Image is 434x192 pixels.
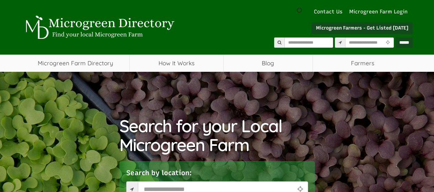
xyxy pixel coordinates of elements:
[384,41,391,45] i: Use Current Location
[22,15,176,39] img: Microgreen Directory
[22,55,130,72] a: Microgreen Farm Directory
[130,55,223,72] a: How It Works
[119,116,315,154] h1: Search for your Local Microgreen Farm
[313,55,413,72] span: Farmers
[126,168,192,178] label: Search by location:
[349,8,411,15] a: Microgreen Farm Login
[224,55,313,72] a: Blog
[310,8,346,15] a: Contact Us
[312,22,413,34] a: Microgreen Farmers - Get Listed [DATE]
